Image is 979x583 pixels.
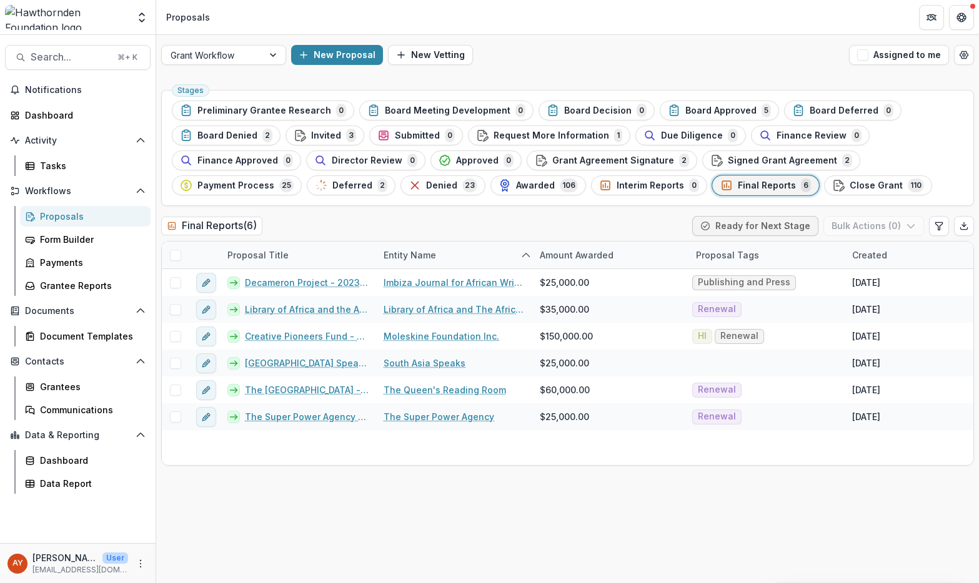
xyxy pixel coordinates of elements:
div: [DATE] [852,330,880,343]
a: Dashboard [20,450,151,471]
span: Close Grant [850,180,903,191]
button: Submitted0 [369,125,463,145]
span: Board Approved [685,105,757,116]
div: Tasks [40,159,141,172]
div: ⌘ + K [115,51,140,64]
button: Edit table settings [929,216,949,236]
button: Board Deferred0 [784,100,902,120]
div: Dashboard [40,454,141,467]
span: $25,000.00 [540,276,589,289]
button: edit [196,407,216,427]
button: Open Contacts [5,351,151,371]
a: Communications [20,399,151,420]
span: 0 [407,154,417,167]
button: edit [196,380,216,400]
div: Proposal Tags [688,242,845,268]
div: Grantees [40,380,141,393]
button: Partners [919,5,944,30]
button: Close Grant110 [824,175,932,195]
span: 0 [689,179,699,192]
span: Notifications [25,85,146,96]
div: Created [845,248,895,262]
button: Search... [5,45,151,70]
span: 2 [679,154,689,167]
button: More [133,556,148,571]
span: Board Meeting Development [385,105,510,116]
p: [PERSON_NAME] [32,551,97,564]
a: Document Templates [20,326,151,346]
a: Tasks [20,155,151,176]
button: New Proposal [291,45,383,65]
span: 106 [560,179,578,192]
a: Library of Africa and the African Diaspora - 2024 - 35,000 [245,303,369,316]
div: Amount Awarded [532,242,688,268]
p: [EMAIL_ADDRESS][DOMAIN_NAME] [32,564,128,576]
span: 0 [637,104,647,117]
span: Documents [25,306,131,316]
span: Signed Grant Agreement [728,155,837,166]
div: [DATE] [852,276,880,289]
span: 2 [262,129,272,142]
button: Assigned to me [849,45,949,65]
button: Notifications [5,80,151,100]
div: Data Report [40,477,141,490]
span: Denied [426,180,457,191]
span: 0 [445,129,455,142]
button: Board Denied2 [172,125,281,145]
div: Proposal Title [220,248,296,262]
a: [GEOGRAPHIC_DATA] Speaks - 2024 - 25,000 [245,356,369,370]
button: Deferred2 [307,175,395,195]
a: Grantee Reports [20,275,151,296]
span: Interim Reports [617,180,684,191]
button: Due Diligence0 [635,125,746,145]
span: 25 [279,179,294,192]
a: Payments [20,252,151,273]
span: Due Diligence [661,130,723,141]
span: Submitted [395,130,440,141]
a: The [GEOGRAPHIC_DATA] - 2024 - 60,000 [245,383,369,396]
button: Open Workflows [5,181,151,201]
span: Request More Information [494,130,609,141]
a: Grantees [20,376,151,397]
span: Data & Reporting [25,430,131,441]
div: Grantee Reports [40,279,141,292]
span: Deferred [332,180,372,191]
button: Board Approved5 [660,100,779,120]
button: Preliminary Grantee Research0 [172,100,354,120]
a: Library of Africa and The African Diaspora [384,303,525,316]
span: Board Decision [564,105,632,116]
button: New Vetting [388,45,473,65]
span: 0 [515,104,525,117]
button: edit [196,326,216,346]
a: Form Builder [20,229,151,250]
button: Bulk Actions (0) [823,216,924,236]
span: 5 [762,104,771,117]
span: Approved [456,155,499,166]
a: Moleskine Foundation Inc. [384,330,499,343]
span: 6 [801,179,811,192]
a: The Super Power Agency - 2024 - 25,000 [245,410,369,423]
span: 110 [908,179,924,192]
span: $150,000.00 [540,330,593,343]
span: $25,000.00 [540,410,589,423]
span: Stages [177,86,204,95]
span: $25,000.00 [540,356,589,370]
a: Creative Pioneers Fund - 2024 - 150,000 [245,330,369,343]
div: Amount Awarded [532,248,621,262]
button: Grant Agreement Signature2 [527,150,697,170]
button: Request More Information1 [468,125,630,145]
div: Entity Name [376,248,444,262]
a: Data Report [20,473,151,494]
span: Director Review [332,155,402,166]
span: Workflows [25,186,131,197]
span: Board Denied [197,130,257,141]
div: Payments [40,256,141,269]
button: Export table data [954,216,974,236]
div: Communications [40,403,141,416]
a: The Super Power Agency [384,410,494,423]
span: 0 [852,129,862,142]
svg: sorted ascending [521,250,531,260]
span: $35,000.00 [540,303,589,316]
div: Proposal Tags [688,248,767,262]
h2: Final Reports ( 6 ) [161,217,262,235]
